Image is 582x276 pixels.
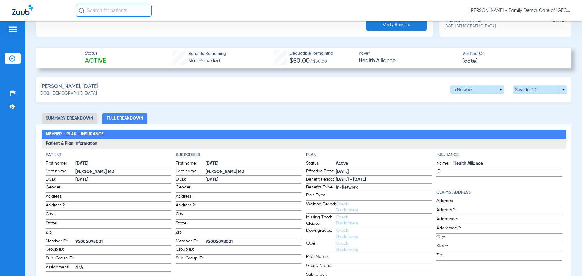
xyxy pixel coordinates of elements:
[176,255,206,263] span: Sub-Group ID:
[46,211,75,219] span: City:
[445,24,535,29] span: DOB: [DEMOGRAPHIC_DATA]
[206,177,301,183] span: [DATE]
[102,113,147,124] li: Full Breakdown
[40,83,98,90] span: [PERSON_NAME], [DATE]
[79,8,84,13] img: Search Icon
[436,160,453,168] span: Name:
[46,255,75,263] span: Sub-Group ID:
[85,57,106,65] span: Active
[310,59,327,64] span: / $50.00
[46,202,75,210] span: Address 2:
[306,184,336,191] span: Benefits Type:
[176,193,206,201] span: Address:
[75,177,171,183] span: [DATE]
[176,229,206,238] span: Zip:
[289,58,310,64] span: $50.00
[436,168,453,176] span: ID:
[306,152,432,158] h4: Plan
[306,176,336,184] span: Benefit Period:
[306,168,336,175] span: Effective Date:
[336,169,432,175] span: [DATE]
[42,139,566,149] h3: Patient & Plan Information
[46,168,75,175] span: Last name:
[445,18,535,29] div: [PERSON_NAME]
[450,85,504,94] button: In Network
[12,5,33,15] img: Zuub Logo
[188,58,220,64] span: Not Provided
[206,161,301,167] span: [DATE]
[46,176,75,184] span: DOB:
[75,264,171,271] span: N/A
[306,201,336,213] span: Waiting Period:
[436,207,466,215] span: Address 2:
[75,161,171,167] span: [DATE]
[46,193,75,201] span: Address:
[176,220,206,228] span: State:
[453,161,562,167] span: Health Alliance
[188,51,226,57] span: Benefits Remaining
[306,263,336,271] span: Group Name:
[436,152,562,158] h4: Insurance
[436,225,466,233] span: Addressee 2:
[42,113,97,124] li: Summary Breakdown
[336,161,432,167] span: Active
[75,169,171,175] span: [PERSON_NAME] MD
[176,202,206,210] span: Address 2:
[289,50,333,57] span: Deductible Remaining
[306,228,336,240] span: Downgrades:
[436,198,466,206] span: Address:
[46,229,75,238] span: Zip:
[336,185,432,191] span: In-Network
[306,192,336,200] span: Plan Type:
[306,160,336,168] span: Status:
[206,169,301,175] span: [PERSON_NAME] MD
[436,243,466,251] span: State:
[85,50,106,57] span: Status
[336,241,358,252] a: Check Disclaimers
[75,239,171,245] span: 95005098001
[46,184,75,192] span: Gender:
[46,152,171,158] h4: Patient
[436,252,466,260] span: Zip:
[176,238,206,245] span: Member ID:
[463,51,561,57] span: Verified On
[8,26,18,33] img: hamburger-icon
[306,214,336,227] span: Missing Tooth Clause:
[306,254,336,262] span: Plan Name:
[176,160,206,168] span: First name:
[46,246,75,254] span: Group ID:
[176,152,301,158] h4: Subscriber
[463,58,477,65] span: [DATE]
[176,211,206,219] span: City:
[176,168,206,175] span: Last name:
[513,85,567,94] button: Save to PDF
[470,8,570,14] span: [PERSON_NAME] - Family Dental Care of [GEOGRAPHIC_DATA]
[46,264,75,271] span: Assignment:
[359,50,457,57] span: Payer
[46,220,75,228] span: State:
[176,184,206,192] span: Gender:
[336,228,358,239] a: Check Disclaimers
[436,216,466,224] span: Addressee:
[306,241,336,253] span: COB:
[436,189,562,196] h4: Claims Address
[42,130,566,139] h2: Member - Plan - Insurance
[359,57,457,65] span: Health Alliance
[76,5,152,17] input: Search for patients
[336,202,358,212] a: Check Disclaimers
[336,215,358,225] a: Check Disclaimers
[336,177,432,183] span: [DATE] - [DATE]
[366,18,427,31] button: Verify Benefits
[176,246,206,254] span: Group ID:
[46,238,75,245] span: Member ID:
[206,239,301,245] span: 95005098001
[535,18,565,29] span: [DATE]
[46,160,75,168] span: First name:
[436,234,466,242] span: City:
[40,90,97,97] span: DOB: [DEMOGRAPHIC_DATA]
